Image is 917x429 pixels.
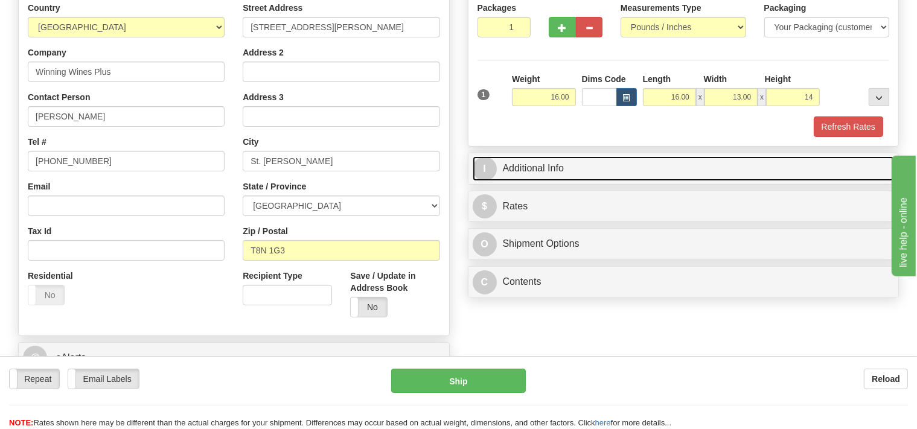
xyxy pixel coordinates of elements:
[758,88,766,106] span: x
[872,374,900,384] b: Reload
[473,156,895,181] a: IAdditional Info
[473,157,497,181] span: I
[10,369,59,389] label: Repeat
[582,73,626,85] label: Dims Code
[243,46,284,59] label: Address 2
[696,88,705,106] span: x
[9,7,112,22] div: live help - online
[28,2,60,14] label: Country
[814,116,883,137] button: Refresh Rates
[704,73,727,85] label: Width
[9,418,33,427] span: NOTE:
[243,270,302,282] label: Recipient Type
[243,136,258,148] label: City
[478,89,490,100] span: 1
[473,194,895,219] a: $Rates
[243,91,284,103] label: Address 3
[23,346,47,370] span: @
[621,2,701,14] label: Measurements Type
[473,232,895,256] a: OShipment Options
[28,285,64,305] label: No
[28,270,73,282] label: Residential
[764,2,807,14] label: Packaging
[28,225,51,237] label: Tax Id
[351,297,386,317] label: No
[243,17,439,37] input: Enter a location
[478,2,517,14] label: Packages
[243,2,302,14] label: Street Address
[350,270,439,294] label: Save / Update in Address Book
[28,91,90,103] label: Contact Person
[243,180,306,192] label: State / Province
[595,418,611,427] a: here
[391,369,526,393] button: Ship
[473,270,497,294] span: C
[56,352,86,363] span: eAlerts
[512,73,540,85] label: Weight
[28,180,50,192] label: Email
[864,369,908,389] button: Reload
[68,369,139,389] label: Email Labels
[643,73,671,85] label: Length
[243,225,288,237] label: Zip / Postal
[869,88,889,106] div: ...
[765,73,791,85] label: Height
[473,232,497,256] span: O
[28,136,46,148] label: Tel #
[473,270,895,294] a: CContents
[473,194,497,218] span: $
[28,46,66,59] label: Company
[889,153,916,276] iframe: chat widget
[23,346,445,370] a: @ eAlerts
